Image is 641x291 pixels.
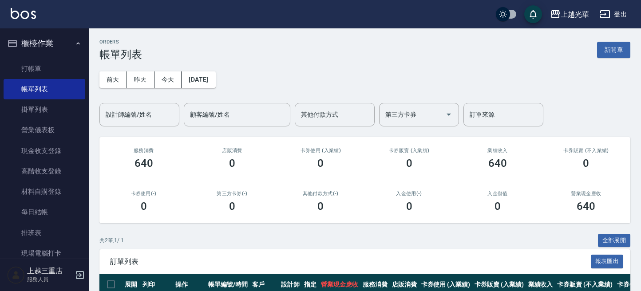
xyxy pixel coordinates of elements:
[4,99,85,120] a: 掛單列表
[27,267,72,275] h5: 上越三重店
[317,200,324,212] h3: 0
[27,275,72,283] p: 服務人員
[488,157,507,169] h3: 640
[4,59,85,79] a: 打帳單
[583,157,589,169] h3: 0
[546,5,593,24] button: 上越光華
[495,200,501,212] h3: 0
[553,148,620,153] h2: 卡券販賣 (不入業績)
[135,157,153,169] h3: 640
[110,191,177,197] h2: 卡券使用(-)
[182,71,215,88] button: [DATE]
[127,71,154,88] button: 昨天
[598,234,631,248] button: 全部展開
[406,200,412,212] h3: 0
[141,200,147,212] h3: 0
[229,157,235,169] h3: 0
[99,39,142,45] h2: ORDERS
[464,191,531,197] h2: 入金儲值
[110,257,591,266] span: 訂單列表
[4,141,85,161] a: 現金收支登錄
[287,148,354,153] h2: 卡券使用 (入業績)
[524,5,542,23] button: save
[577,200,595,212] h3: 640
[597,42,630,58] button: 新開單
[4,161,85,181] a: 高階收支登錄
[442,107,456,122] button: Open
[376,191,443,197] h2: 入金使用(-)
[99,48,142,61] h3: 帳單列表
[317,157,324,169] h3: 0
[4,202,85,222] a: 每日結帳
[597,45,630,54] a: 新開單
[464,148,531,153] h2: 業績收入
[287,191,354,197] h2: 其他付款方式(-)
[4,181,85,202] a: 材料自購登錄
[110,148,177,153] h3: 服務消費
[99,236,124,244] p: 共 2 筆, 1 / 1
[4,243,85,263] a: 現場電腦打卡
[406,157,412,169] h3: 0
[591,257,624,265] a: 報表匯出
[376,148,443,153] h2: 卡券販賣 (入業績)
[4,120,85,140] a: 營業儀表板
[198,148,265,153] h2: 店販消費
[99,71,127,88] button: 前天
[4,223,85,243] a: 排班表
[7,266,25,284] img: Person
[198,191,265,197] h2: 第三方卡券(-)
[4,32,85,55] button: 櫃檯作業
[4,79,85,99] a: 帳單列表
[591,255,624,268] button: 報表匯出
[229,200,235,212] h3: 0
[561,9,589,20] div: 上越光華
[553,191,620,197] h2: 營業現金應收
[154,71,182,88] button: 今天
[11,8,36,19] img: Logo
[596,6,630,23] button: 登出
